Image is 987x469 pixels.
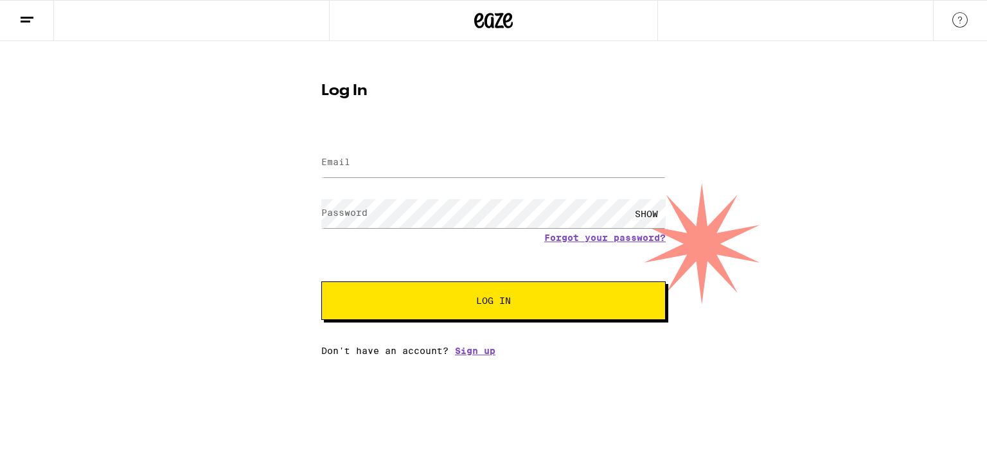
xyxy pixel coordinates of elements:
div: SHOW [627,199,666,228]
a: Forgot your password? [544,233,666,243]
div: Don't have an account? [321,346,666,356]
h1: Log In [321,84,666,99]
span: Log In [476,296,511,305]
input: Email [321,148,666,177]
a: Sign up [455,346,495,356]
button: Log In [321,281,666,320]
label: Email [321,157,350,167]
label: Password [321,208,368,218]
